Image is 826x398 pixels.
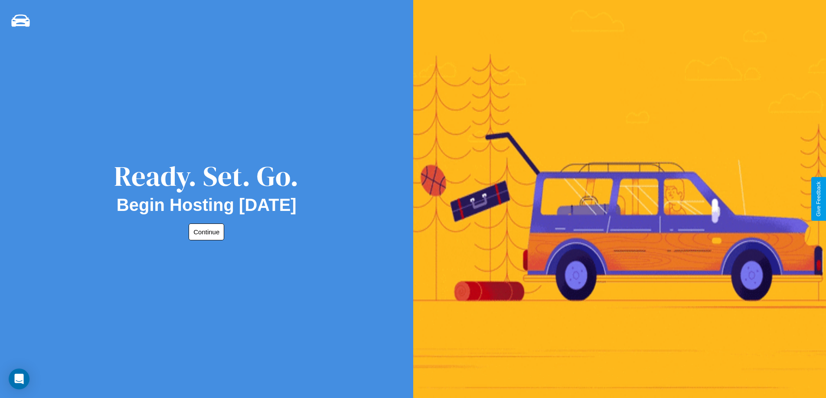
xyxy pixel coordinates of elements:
button: Continue [189,223,224,240]
div: Open Intercom Messenger [9,369,29,389]
div: Give Feedback [816,181,822,217]
div: Ready. Set. Go. [114,157,299,195]
h2: Begin Hosting [DATE] [117,195,297,215]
